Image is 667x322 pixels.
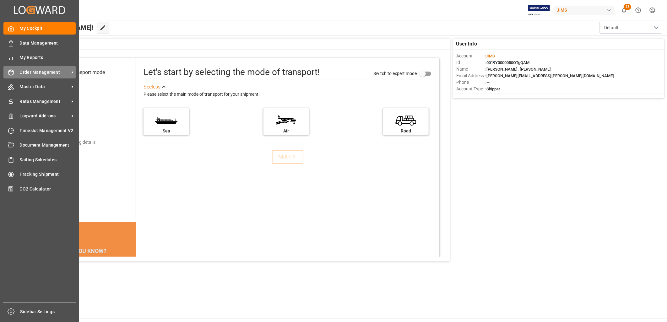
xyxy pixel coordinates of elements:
[3,168,76,180] a: Tracking Shipment
[604,24,618,31] span: Default
[554,4,617,16] button: JIMS
[56,69,105,76] div: Select transport mode
[20,98,69,105] span: Rates Management
[3,139,76,151] a: Document Management
[373,71,417,76] span: Switch to expert mode
[26,22,94,34] span: Hello [PERSON_NAME]!
[144,66,320,79] div: Let's start by selecting the mode of transport!
[456,40,477,48] span: User Info
[456,79,485,86] span: Phone
[56,139,95,146] div: Add shipping details
[144,91,435,98] div: Please select the main mode of transport for your shipment.
[20,40,76,46] span: Data Management
[617,3,631,17] button: show 23 new notifications
[456,72,485,79] span: Email Address
[35,244,136,257] div: DID YOU KNOW?
[20,54,76,61] span: My Reports
[456,59,485,66] span: Id
[485,60,529,65] span: : 0019Y0000050OTgQAM
[147,128,186,134] div: Sea
[456,86,485,92] span: Account Type
[624,4,631,10] span: 23
[485,54,495,58] span: :
[20,127,76,134] span: Timeslot Management V2
[456,53,485,59] span: Account
[20,171,76,178] span: Tracking Shipment
[485,80,490,85] span: : —
[20,69,69,76] span: Order Management
[20,186,76,192] span: CO2 Calculator
[3,37,76,49] a: Data Management
[485,87,500,91] span: : Shipper
[554,6,615,15] div: JIMS
[631,3,645,17] button: Help Center
[3,153,76,166] a: Sailing Schedules
[3,22,76,35] a: My Cockpit
[485,73,614,78] span: : [PERSON_NAME][EMAIL_ADDRESS][PERSON_NAME][DOMAIN_NAME]
[267,128,306,134] div: Air
[485,67,551,72] span: : [PERSON_NAME]. [PERSON_NAME]
[144,83,160,91] div: See less
[386,128,426,134] div: Road
[20,83,69,90] span: Master Data
[3,51,76,64] a: My Reports
[20,113,69,119] span: Logward Add-ons
[3,183,76,195] a: CO2 Calculator
[20,142,76,148] span: Document Management
[20,157,76,163] span: Sailing Schedules
[456,66,485,72] span: Name
[528,5,550,16] img: Exertis%20JAM%20-%20Email%20Logo.jpg_1722504956.jpg
[599,22,662,34] button: open menu
[20,25,76,32] span: My Cockpit
[272,150,303,164] button: NEXT
[3,124,76,137] a: Timeslot Management V2
[278,153,297,161] div: NEXT
[485,54,495,58] span: JIMS
[20,309,77,315] span: Sidebar Settings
